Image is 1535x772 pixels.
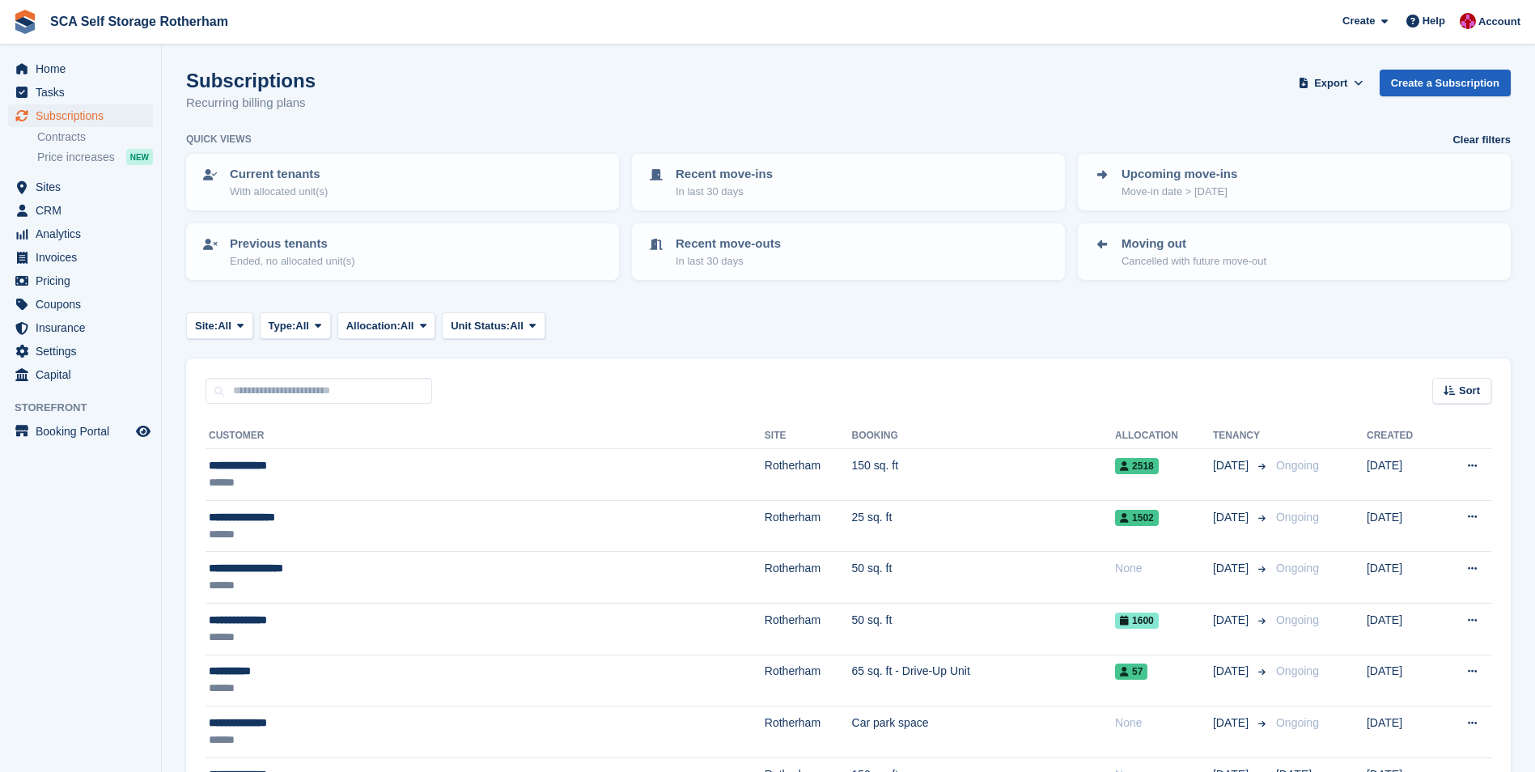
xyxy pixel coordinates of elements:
p: Recent move-ins [676,165,773,184]
span: Create [1342,13,1375,29]
td: 65 sq. ft - Drive-Up Unit [852,655,1116,706]
p: Previous tenants [230,235,355,253]
td: Rotherham [765,603,852,655]
span: Storefront [15,400,161,416]
span: [DATE] [1213,663,1252,680]
span: All [510,318,524,334]
span: Ongoing [1276,459,1319,472]
span: Sites [36,176,133,198]
p: Upcoming move-ins [1122,165,1237,184]
td: Rotherham [765,500,852,552]
td: Rotherham [765,706,852,758]
td: Car park space [852,706,1116,758]
span: Ongoing [1276,716,1319,729]
span: All [218,318,231,334]
span: Ongoing [1276,664,1319,677]
th: Site [765,423,852,449]
span: Home [36,57,133,80]
span: [DATE] [1213,509,1252,526]
span: Booking Portal [36,420,133,443]
span: Type: [269,318,296,334]
span: Sort [1459,383,1480,399]
p: Current tenants [230,165,328,184]
span: Analytics [36,223,133,245]
td: [DATE] [1367,706,1439,758]
span: Coupons [36,293,133,316]
img: Thomas Webb [1460,13,1476,29]
span: 1600 [1115,613,1159,629]
a: menu [8,420,153,443]
p: Moving out [1122,235,1266,253]
a: Create a Subscription [1380,70,1511,96]
span: All [295,318,309,334]
span: 57 [1115,664,1147,680]
a: Contracts [37,129,153,145]
div: None [1115,560,1213,577]
a: Preview store [134,422,153,441]
a: Recent move-ins In last 30 days [634,155,1063,209]
span: Pricing [36,269,133,292]
span: [DATE] [1213,457,1252,474]
a: menu [8,340,153,363]
a: menu [8,57,153,80]
a: menu [8,363,153,386]
span: Insurance [36,316,133,339]
td: [DATE] [1367,449,1439,501]
span: Account [1478,14,1520,30]
td: 150 sq. ft [852,449,1116,501]
a: menu [8,269,153,292]
span: [DATE] [1213,560,1252,577]
a: menu [8,246,153,269]
span: 2518 [1115,458,1159,474]
span: Subscriptions [36,104,133,127]
td: 50 sq. ft [852,552,1116,604]
th: Allocation [1115,423,1213,449]
a: Clear filters [1452,132,1511,148]
a: SCA Self Storage Rotherham [44,8,235,35]
span: Ongoing [1276,511,1319,524]
span: Ongoing [1276,562,1319,575]
p: Ended, no allocated unit(s) [230,253,355,269]
span: 1502 [1115,510,1159,526]
th: Booking [852,423,1116,449]
button: Site: All [186,312,253,339]
td: [DATE] [1367,500,1439,552]
th: Tenancy [1213,423,1270,449]
td: Rotherham [765,655,852,706]
button: Allocation: All [337,312,436,339]
span: Site: [195,318,218,334]
td: 25 sq. ft [852,500,1116,552]
div: NEW [126,149,153,165]
a: Upcoming move-ins Move-in date > [DATE] [1079,155,1509,209]
p: With allocated unit(s) [230,184,328,200]
span: Allocation: [346,318,401,334]
a: Recent move-outs In last 30 days [634,225,1063,278]
button: Unit Status: All [442,312,545,339]
span: Unit Status: [451,318,510,334]
p: In last 30 days [676,184,773,200]
span: Tasks [36,81,133,104]
a: menu [8,223,153,245]
td: [DATE] [1367,552,1439,604]
span: Capital [36,363,133,386]
td: Rotherham [765,552,852,604]
span: All [401,318,414,334]
span: Help [1423,13,1445,29]
div: None [1115,715,1213,732]
th: Customer [206,423,765,449]
a: menu [8,81,153,104]
span: CRM [36,199,133,222]
p: In last 30 days [676,253,781,269]
th: Created [1367,423,1439,449]
a: Price increases NEW [37,148,153,166]
span: Ongoing [1276,613,1319,626]
p: Recurring billing plans [186,94,316,112]
span: Export [1314,75,1347,91]
a: Moving out Cancelled with future move-out [1079,225,1509,278]
a: Current tenants With allocated unit(s) [188,155,617,209]
td: Rotherham [765,449,852,501]
td: [DATE] [1367,603,1439,655]
a: menu [8,293,153,316]
td: 50 sq. ft [852,603,1116,655]
p: Move-in date > [DATE] [1122,184,1237,200]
